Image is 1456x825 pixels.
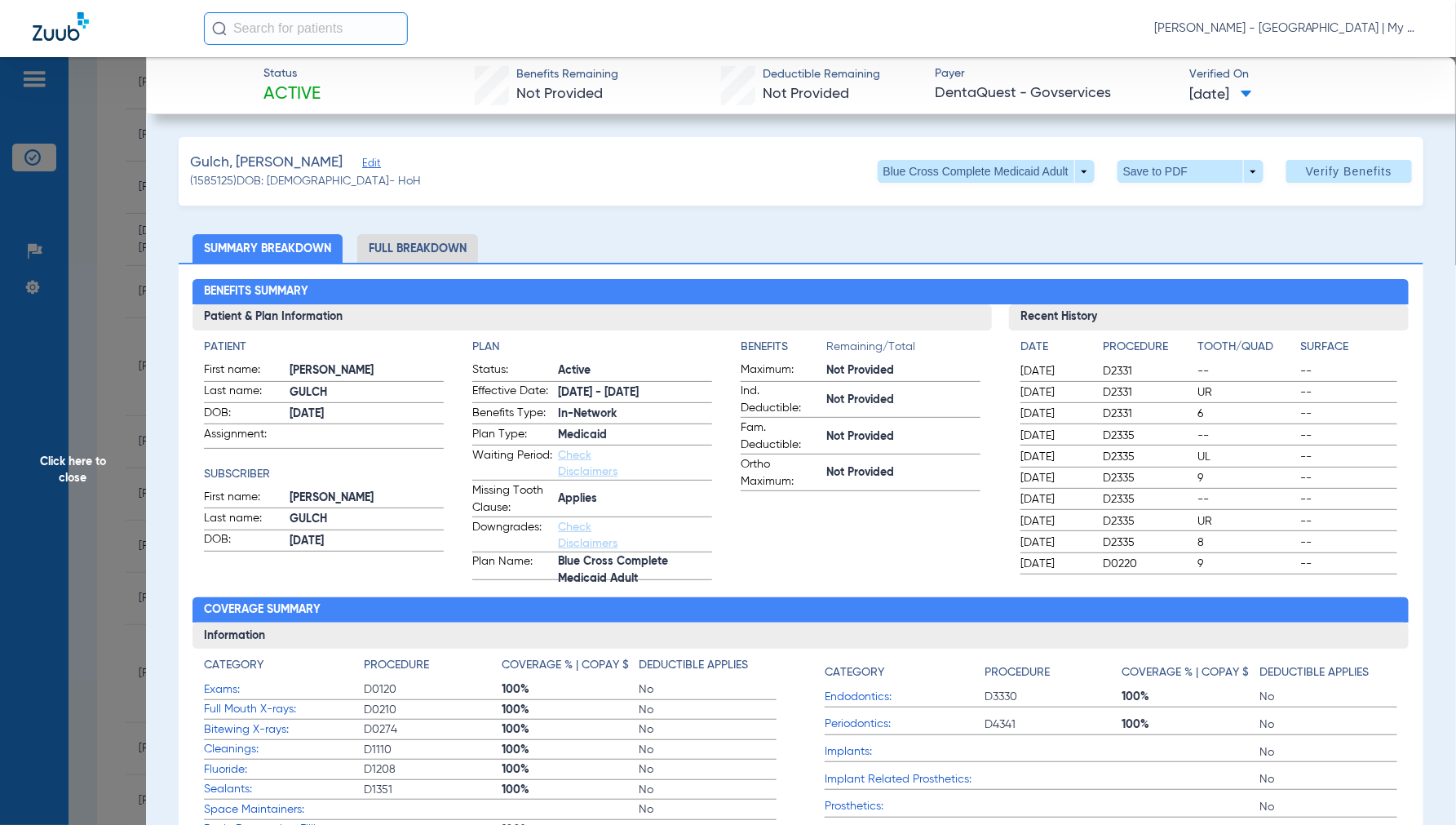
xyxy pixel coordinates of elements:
app-breakdown-title: Surface [1300,339,1397,361]
span: Implants: [825,743,985,761]
li: Full Breakdown [357,234,478,263]
span: Benefits Remaining [516,66,618,83]
span: Effective Date: [472,383,552,402]
span: D2335 [1103,513,1192,530]
h3: Recent History [1009,304,1409,330]
span: No [639,742,777,758]
span: Verify Benefits [1306,165,1392,178]
span: Plan Type: [472,426,552,446]
button: Save to PDF [1117,160,1263,183]
h4: Procedure [364,657,429,674]
span: Ortho Maximum: [741,456,821,490]
span: D2331 [1103,363,1192,379]
span: [DATE] [1020,534,1089,551]
span: UR [1197,384,1294,401]
span: Endodontics: [825,689,985,706]
span: GULCH [290,384,444,401]
span: D4341 [985,716,1122,733]
span: [DATE] [1020,513,1089,530]
h4: Patient [204,339,444,356]
app-breakdown-title: Deductible Applies [1260,657,1398,687]
span: D2335 [1103,470,1192,486]
span: [DATE] [1020,406,1089,422]
span: Last name: [204,510,284,530]
span: -- [1300,556,1397,572]
app-breakdown-title: Coverage % | Copay $ [502,657,639,680]
span: No [639,702,777,718]
span: [PERSON_NAME] [290,490,444,507]
span: [DATE] [290,406,444,423]
span: [DATE] [1020,384,1089,401]
span: DOB: [204,531,284,551]
span: Exams: [204,681,364,699]
span: D2335 [1103,534,1192,551]
span: Active [263,83,321,106]
span: Fluoride: [204,761,364,778]
span: Space Maintainers: [204,801,364,818]
span: 9 [1197,470,1294,486]
span: No [639,721,777,738]
span: D2335 [1103,449,1192,465]
span: Fam. Deductible: [741,419,821,454]
span: -- [1300,384,1397,401]
span: D0220 [1103,556,1192,572]
span: DOB: [204,405,284,424]
iframe: Chat Widget [1374,747,1456,825]
span: 100% [502,702,639,718]
span: No [639,761,777,778]
span: Remaining/Total [826,339,980,361]
span: D1351 [364,782,502,798]
span: Maximum: [741,361,821,381]
span: No [1260,744,1398,761]
span: Deductible Remaining [763,66,880,83]
span: -- [1300,449,1397,465]
span: -- [1197,363,1294,379]
button: Verify Benefits [1286,160,1412,183]
span: [DATE] [1020,449,1089,465]
span: No [1260,716,1398,733]
span: Prosthetics: [825,798,985,815]
span: Medicaid [558,427,712,444]
img: Zuub Logo [33,12,89,41]
span: [DATE] [1189,85,1252,105]
span: -- [1300,470,1397,486]
span: 100% [502,782,639,798]
span: Applies [558,490,712,508]
span: (1585125) DOB: [DEMOGRAPHIC_DATA] - HoH [190,173,421,190]
app-breakdown-title: Deductible Applies [639,657,777,680]
span: [DATE] [1020,491,1089,508]
h2: Benefits Summary [193,279,1409,305]
h4: Category [204,657,263,674]
span: [DATE] [290,533,444,550]
app-breakdown-title: Date [1020,339,1089,361]
span: UL [1197,449,1294,465]
h4: Deductible Applies [639,657,749,674]
span: No [1260,799,1398,815]
span: Gulch, [PERSON_NAME] [190,153,343,173]
span: Not Provided [826,428,980,446]
span: -- [1197,491,1294,508]
span: D3330 [985,689,1122,705]
span: -- [1300,534,1397,551]
span: Not Provided [826,392,980,409]
h3: Information [193,623,1409,649]
h4: Plan [472,339,712,356]
span: Verified On [1189,66,1429,83]
h4: Coverage % | Copay $ [1122,664,1250,681]
h4: Procedure [1103,339,1192,356]
span: Not Provided [763,86,849,101]
span: 100% [1122,716,1260,733]
span: No [639,681,777,698]
span: [DATE] [1020,363,1089,379]
h4: Benefits [741,339,826,356]
h4: Deductible Applies [1260,664,1370,681]
app-breakdown-title: Tooth/Quad [1197,339,1294,361]
span: D2335 [1103,491,1192,508]
span: 8 [1197,534,1294,551]
span: First name: [204,489,284,508]
span: Ind. Deductible: [741,383,821,417]
span: -- [1197,428,1294,444]
span: Bitewing X-rays: [204,721,364,739]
